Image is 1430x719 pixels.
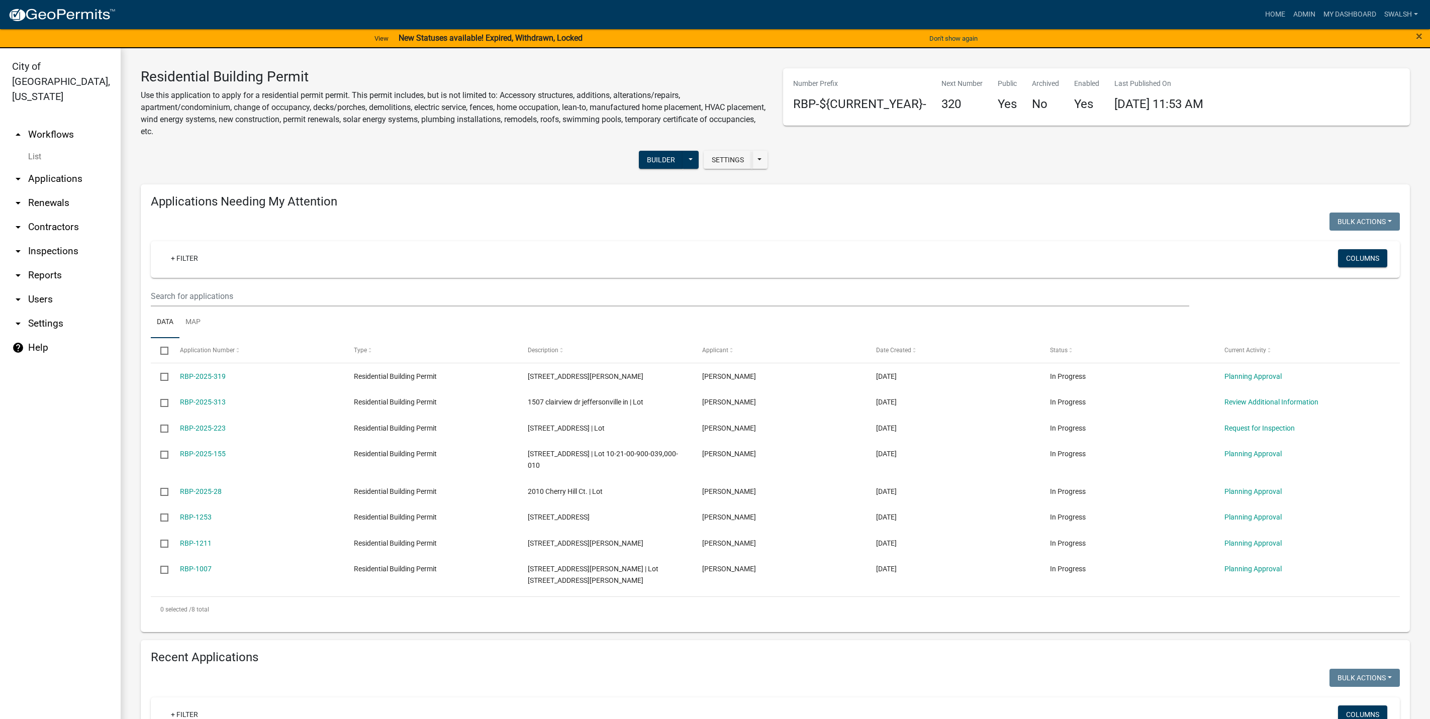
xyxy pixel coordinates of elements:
[1224,398,1318,406] a: Review Additional Information
[528,372,643,380] span: 7989 Stacy Springs Boulevard | Lot 522
[639,151,683,169] button: Builder
[693,338,867,362] datatable-header-cell: Applicant
[1050,487,1086,495] span: In Progress
[370,30,393,47] a: View
[1338,249,1387,267] button: Columns
[702,347,728,354] span: Applicant
[1050,513,1086,521] span: In Progress
[1050,565,1086,573] span: In Progress
[1224,539,1282,547] a: Planning Approval
[180,398,226,406] a: RBP-2025-313
[1380,5,1422,24] a: swalsh
[876,450,897,458] span: 05/07/2025
[1224,513,1282,521] a: Planning Approval
[702,398,756,406] span: Pedro Rojas
[12,221,24,233] i: arrow_drop_down
[1032,78,1059,89] p: Archived
[151,650,1400,665] h4: Recent Applications
[151,338,170,362] datatable-header-cell: Select
[1114,78,1203,89] p: Last Published On
[876,424,897,432] span: 06/12/2025
[141,68,768,85] h3: Residential Building Permit
[180,487,222,495] a: RBP-2025-28
[876,513,897,521] span: 07/16/2024
[702,450,756,458] span: Mordecai Dickson
[941,97,983,112] h4: 320
[876,565,897,573] span: 03/05/2024
[528,450,678,469] span: 16 E Applegate lane Jeffersonville IN 47130 | Lot 10-21-00-900-039,000-010
[1074,78,1099,89] p: Enabled
[528,424,605,432] span: 924 Meigs Avenue | Lot
[1215,338,1389,362] datatable-header-cell: Current Activity
[518,338,692,362] datatable-header-cell: Description
[12,293,24,305] i: arrow_drop_down
[1074,97,1099,112] h4: Yes
[1329,669,1400,687] button: Bulk Actions
[1050,539,1086,547] span: In Progress
[163,249,206,267] a: + Filter
[528,513,590,521] span: 5500 Buckthorne Dr | Lot
[1040,338,1214,362] datatable-header-cell: Status
[180,450,226,458] a: RBP-2025-155
[876,539,897,547] span: 06/14/2024
[1329,213,1400,231] button: Bulk Actions
[702,487,756,495] span: Danielle M. Bowen
[180,565,212,573] a: RBP-1007
[1224,372,1282,380] a: Planning Approval
[1050,372,1086,380] span: In Progress
[702,424,756,432] span: Shelby Walsh
[12,318,24,330] i: arrow_drop_down
[354,513,437,521] span: Residential Building Permit
[354,398,437,406] span: Residential Building Permit
[180,513,212,521] a: RBP-1253
[354,539,437,547] span: Residential Building Permit
[160,606,192,613] span: 0 selected /
[1032,97,1059,112] h4: No
[180,424,226,432] a: RBP-2025-223
[1416,30,1422,42] button: Close
[179,306,207,339] a: Map
[1289,5,1319,24] a: Admin
[12,245,24,257] i: arrow_drop_down
[1224,450,1282,458] a: Planning Approval
[793,78,926,89] p: Number Prefix
[354,487,437,495] span: Residential Building Permit
[1224,347,1266,354] span: Current Activity
[354,372,437,380] span: Residential Building Permit
[12,269,24,281] i: arrow_drop_down
[151,306,179,339] a: Data
[1050,347,1068,354] span: Status
[1050,398,1086,406] span: In Progress
[867,338,1040,362] datatable-header-cell: Date Created
[1224,565,1282,573] a: Planning Approval
[793,97,926,112] h4: RBP-${CURRENT_YEAR}-
[528,398,643,406] span: 1507 clairview dr jeffersonville in | Lot
[1319,5,1380,24] a: My Dashboard
[702,565,756,573] span: greg furnish
[876,398,897,406] span: 08/18/2025
[941,78,983,89] p: Next Number
[528,539,643,547] span: 1952 Fisher Lane | Lot 13
[528,565,658,584] span: 5616 Bailey Grant Rd. | Lot 412 old stoner place
[876,347,911,354] span: Date Created
[354,347,367,354] span: Type
[151,597,1400,622] div: 8 total
[141,89,768,138] p: Use this application to apply for a residential permit permit. This permit includes, but is not l...
[12,197,24,209] i: arrow_drop_down
[704,151,752,169] button: Settings
[1261,5,1289,24] a: Home
[1224,487,1282,495] a: Planning Approval
[1224,424,1295,432] a: Request for Inspection
[354,450,437,458] span: Residential Building Permit
[925,30,982,47] button: Don't show again
[399,33,583,43] strong: New Statuses available! Expired, Withdrawn, Locked
[528,347,558,354] span: Description
[12,342,24,354] i: help
[170,338,344,362] datatable-header-cell: Application Number
[354,424,437,432] span: Residential Building Permit
[998,97,1017,112] h4: Yes
[702,513,756,521] span: Robyn Wall
[180,539,212,547] a: RBP-1211
[180,372,226,380] a: RBP-2025-319
[344,338,518,362] datatable-header-cell: Type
